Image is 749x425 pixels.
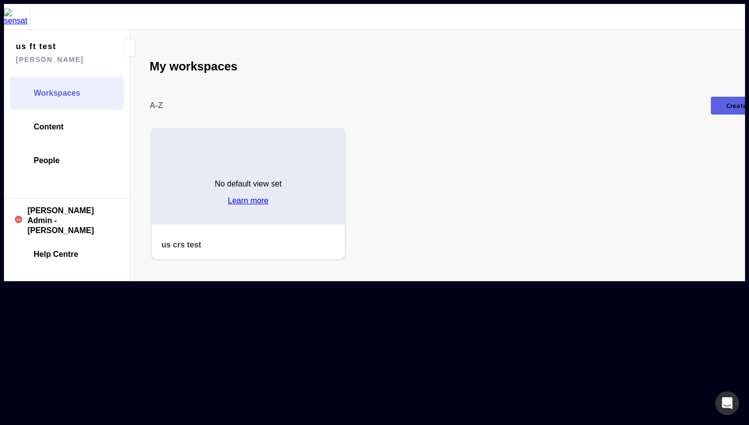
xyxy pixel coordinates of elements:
[10,110,124,144] a: Content
[10,238,124,271] a: Help Centre
[214,180,281,188] p: No default view set
[34,88,80,98] span: Workspaces
[16,218,21,221] text: CK
[4,8,30,25] img: sensat
[161,240,297,249] h4: us crs test
[16,40,102,53] span: us ft test
[27,206,119,236] span: [PERSON_NAME] Admin - [PERSON_NAME]
[150,101,163,110] p: A-Z
[715,391,739,415] div: Open Intercom Messenger
[10,76,124,110] a: Workspaces
[228,196,268,205] a: Learn more
[34,156,59,166] span: People
[34,122,63,132] span: Content
[34,249,78,259] span: Help Centre
[16,53,102,66] span: [PERSON_NAME]
[10,144,124,178] a: People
